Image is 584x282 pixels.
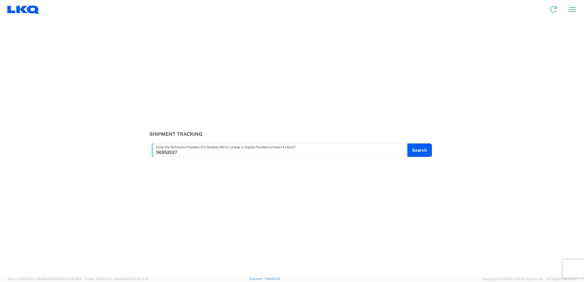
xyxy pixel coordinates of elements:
button: Search [407,143,432,157]
span: [DATE] 10:18:31 [59,277,82,281]
a: Support [250,277,265,280]
span: Copyright © [DATE]-[DATE] Agistix Inc., All Rights Reserved [483,276,577,282]
span: Client: 2025.20.0-314a16e [85,277,148,281]
a: Feedback [265,277,280,280]
h3: Shipment Tracking [149,131,435,137]
span: [DATE] 10:17:12 [126,277,148,281]
span: Server: 2025.20.0-32d5ea39505 [7,277,82,281]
